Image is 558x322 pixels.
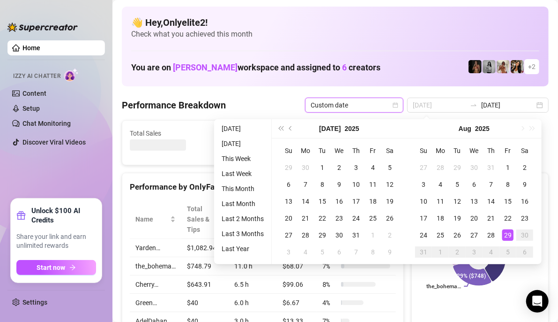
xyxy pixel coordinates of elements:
[334,162,345,173] div: 2
[130,294,181,312] td: Green…
[483,176,499,193] td: 2025-08-07
[459,119,471,138] button: Choose a month
[384,179,395,190] div: 12
[365,227,381,244] td: 2025-08-01
[314,176,331,193] td: 2025-07-08
[280,193,297,210] td: 2025-07-13
[64,68,79,82] img: AI Chatter
[432,176,449,193] td: 2025-08-04
[131,16,539,29] h4: 👋 Hey, Onlyelite2 !
[283,246,294,258] div: 3
[502,230,513,241] div: 29
[350,246,362,258] div: 7
[449,176,466,193] td: 2025-08-05
[218,138,268,149] li: [DATE]
[367,196,379,207] div: 18
[432,159,449,176] td: 2025-07-28
[350,179,362,190] div: 10
[381,227,398,244] td: 2025-08-02
[334,196,345,207] div: 16
[283,196,294,207] div: 13
[317,213,328,224] div: 22
[365,142,381,159] th: Fr
[485,213,497,224] div: 21
[485,230,497,241] div: 28
[277,257,317,276] td: $68.07
[483,227,499,244] td: 2025-08-28
[415,193,432,210] td: 2025-08-10
[469,230,480,241] div: 27
[452,179,463,190] div: 5
[418,246,429,258] div: 31
[331,159,348,176] td: 2025-07-02
[218,213,268,224] li: Last 2 Months
[435,179,446,190] div: 4
[483,60,496,73] img: A
[466,176,483,193] td: 2025-08-06
[481,100,535,110] input: End date
[415,244,432,261] td: 2025-08-31
[519,196,530,207] div: 16
[348,244,365,261] td: 2025-08-07
[218,153,268,164] li: This Week
[367,213,379,224] div: 25
[283,230,294,241] div: 27
[342,62,347,72] span: 6
[435,230,446,241] div: 25
[469,162,480,173] div: 30
[483,159,499,176] td: 2025-07-31
[499,210,516,227] td: 2025-08-22
[418,162,429,173] div: 27
[516,244,533,261] td: 2025-09-06
[502,162,513,173] div: 1
[314,159,331,176] td: 2025-07-01
[449,210,466,227] td: 2025-08-19
[300,230,311,241] div: 28
[350,162,362,173] div: 3
[322,279,337,290] span: 8 %
[516,142,533,159] th: Sa
[218,123,268,134] li: [DATE]
[300,246,311,258] div: 4
[365,176,381,193] td: 2025-07-11
[280,142,297,159] th: Su
[22,299,47,306] a: Settings
[37,264,66,271] span: Start now
[334,230,345,241] div: 30
[469,196,480,207] div: 13
[365,159,381,176] td: 2025-07-04
[470,101,477,109] span: swap-right
[499,227,516,244] td: 2025-08-29
[130,181,396,193] div: Performance by OnlyFans Creator
[218,228,268,239] li: Last 3 Months
[181,257,229,276] td: $748.79
[415,142,432,159] th: Su
[218,198,268,209] li: Last Month
[483,210,499,227] td: 2025-08-21
[415,210,432,227] td: 2025-08-17
[283,179,294,190] div: 6
[300,162,311,173] div: 30
[499,142,516,159] th: Fr
[297,244,314,261] td: 2025-08-04
[331,210,348,227] td: 2025-07-23
[470,101,477,109] span: to
[22,90,46,97] a: Content
[297,176,314,193] td: 2025-07-07
[181,294,229,312] td: $40
[511,60,524,73] img: AdelDahan
[432,210,449,227] td: 2025-08-18
[384,230,395,241] div: 2
[469,213,480,224] div: 20
[334,179,345,190] div: 9
[449,193,466,210] td: 2025-08-12
[16,211,26,220] span: gift
[181,239,229,257] td: $1,082.94
[314,193,331,210] td: 2025-07-15
[277,276,317,294] td: $99.06
[381,142,398,159] th: Sa
[516,159,533,176] td: 2025-08-02
[365,210,381,227] td: 2025-07-25
[319,119,341,138] button: Choose a month
[526,290,549,313] div: Open Intercom Messenger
